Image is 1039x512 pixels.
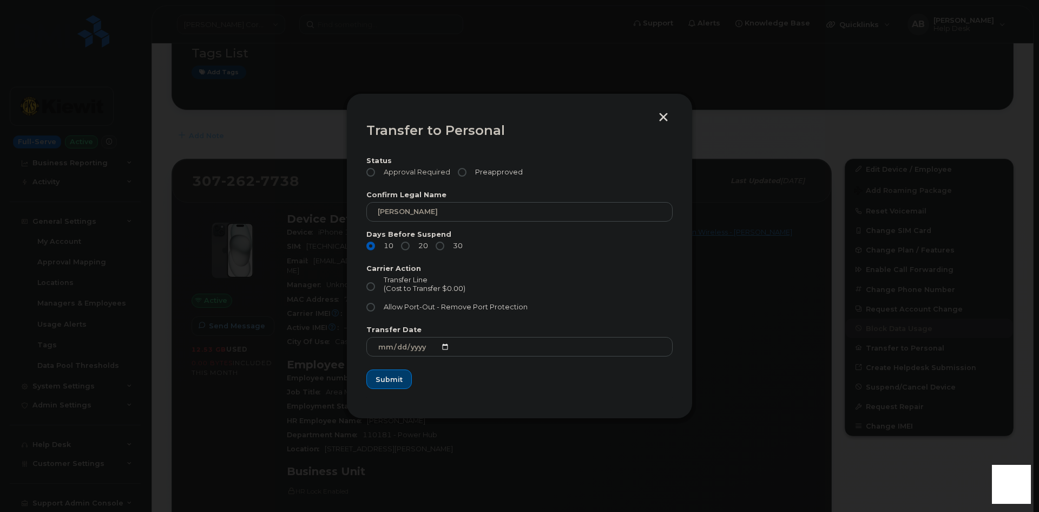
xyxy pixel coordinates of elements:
[471,168,523,177] span: Preapproved
[366,370,412,389] button: Submit
[366,124,673,137] div: Transfer to Personal
[366,282,375,291] input: Transfer Line(Cost to Transfer $0.00)
[366,158,673,165] label: Status
[366,192,673,199] label: Confirm Legal Name
[366,327,673,334] label: Transfer Date
[384,303,528,311] span: Allow Port-Out - Remove Port Protection
[458,168,466,177] input: Preapproved
[436,242,444,250] input: 30
[366,303,375,312] input: Allow Port-Out - Remove Port Protection
[376,374,403,385] span: Submit
[366,242,375,250] input: 10
[414,242,428,250] span: 20
[384,276,428,284] span: Transfer Line
[401,242,410,250] input: 20
[384,284,465,293] div: (Cost to Transfer $0.00)
[379,168,450,177] span: Approval Required
[366,168,375,177] input: Approval Required
[379,242,393,250] span: 10
[366,265,673,273] label: Carrier Action
[449,242,463,250] span: 30
[992,465,1031,504] iframe: Messenger Launcher
[366,231,673,238] label: Days Before Suspend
